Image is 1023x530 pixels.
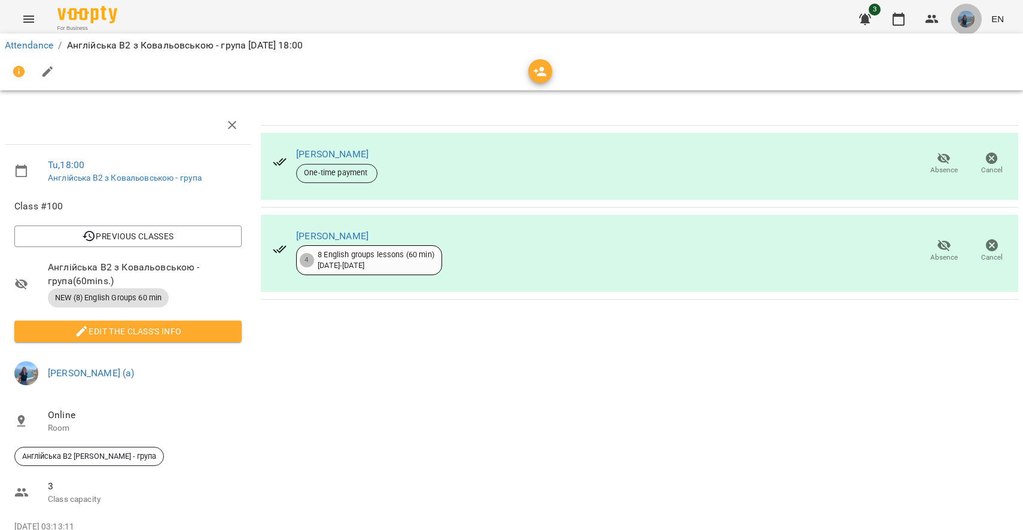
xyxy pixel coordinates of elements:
div: Англійська В2 [PERSON_NAME] - група [14,447,164,466]
span: Cancel [981,252,1003,263]
p: Англійська В2 з Ковальовською - група [DATE] 18:00 [67,38,303,53]
button: Cancel [968,147,1016,181]
img: 8b0d75930c4dba3d36228cba45c651ae.jpg [14,361,38,385]
span: NEW (8) English Groups 60 min [48,293,169,303]
span: Absence [930,165,958,175]
button: Menu [14,5,43,33]
a: Англійська В2 з Ковальовською - група [48,173,202,182]
img: 8b0d75930c4dba3d36228cba45c651ae.jpg [958,11,975,28]
button: Edit the class's Info [14,321,242,342]
a: [PERSON_NAME] (а) [48,367,135,379]
span: Online [48,408,242,422]
span: Absence [930,252,958,263]
img: Voopty Logo [57,6,117,23]
a: [PERSON_NAME] [296,230,369,242]
button: Absence [920,147,968,181]
button: Previous Classes [14,226,242,247]
span: Previous Classes [24,229,232,243]
span: For Business [57,25,117,32]
span: Cancel [981,165,1003,175]
button: Cancel [968,234,1016,267]
span: Class #100 [14,199,242,214]
span: One-time payment [297,167,377,178]
button: EN [987,8,1009,30]
span: 3 [869,4,881,16]
span: Edit the class's Info [24,324,232,339]
span: 3 [48,479,242,494]
a: Attendance [5,39,53,51]
a: [PERSON_NAME] [296,148,369,160]
li: / [58,38,62,53]
p: Class capacity [48,494,242,505]
button: Absence [920,234,968,267]
span: Англійська В2 [PERSON_NAME] - група [15,451,163,462]
span: Англійська В2 з Ковальовською - група ( 60 mins. ) [48,260,242,288]
p: Room [48,422,242,434]
nav: breadcrumb [5,38,1018,53]
div: 4 [300,253,314,267]
div: 8 English groups lessons (60 min) [DATE] - [DATE] [318,249,434,272]
a: Tu , 18:00 [48,159,84,170]
span: EN [991,13,1004,25]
